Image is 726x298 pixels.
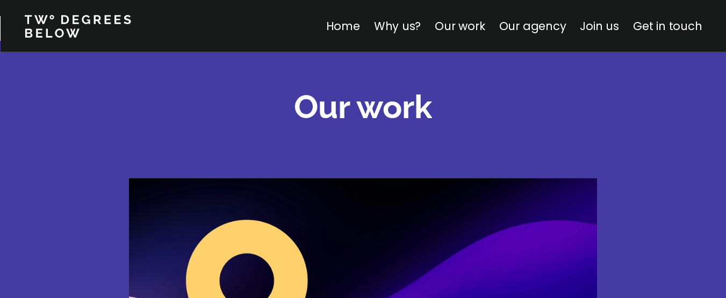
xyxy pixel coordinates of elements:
[326,18,360,34] a: Home
[373,18,421,34] a: Why us?
[580,18,619,34] a: Join us
[294,85,432,129] h2: Our work
[499,18,566,34] a: Our agency
[633,18,702,34] a: Get in touch
[435,18,485,34] a: Our work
